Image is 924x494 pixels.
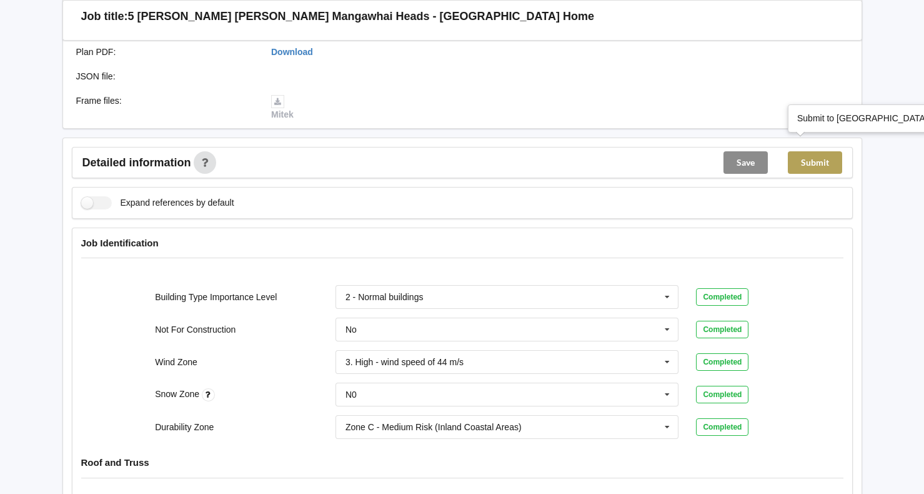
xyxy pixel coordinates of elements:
label: Durability Zone [155,422,214,432]
div: Completed [696,321,748,338]
div: No [345,325,357,334]
div: Plan PDF : [67,46,263,58]
a: Mitek [271,96,294,119]
div: Completed [696,386,748,403]
button: Submit [788,151,842,174]
div: JSON file : [67,70,263,83]
label: Snow Zone [155,389,202,399]
a: Download [271,47,313,57]
h4: Job Identification [81,237,843,249]
div: Completed [696,418,748,436]
span: Detailed information [82,157,191,168]
label: Wind Zone [155,357,197,367]
h3: Job title: [81,9,128,24]
div: N0 [345,390,357,399]
div: Completed [696,288,748,306]
label: Building Type Importance Level [155,292,277,302]
div: Frame files : [67,94,263,121]
div: Completed [696,353,748,371]
div: 2 - Normal buildings [345,293,424,301]
h4: Roof and Truss [81,456,843,468]
h3: 5 [PERSON_NAME] [PERSON_NAME] Mangawhai Heads - [GEOGRAPHIC_DATA] Home [128,9,594,24]
div: 3. High - wind speed of 44 m/s [345,358,464,366]
label: Not For Construction [155,325,236,335]
label: Expand references by default [81,196,234,209]
div: Zone C - Medium Risk (Inland Coastal Areas) [345,423,522,431]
